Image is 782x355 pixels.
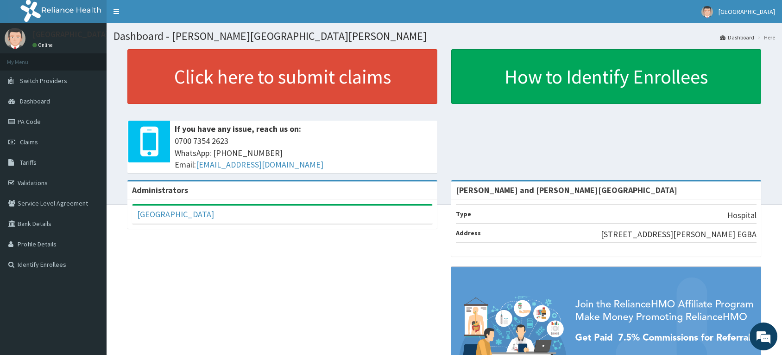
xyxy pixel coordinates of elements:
[175,135,433,171] span: 0700 7354 2623 WhatsApp: [PHONE_NUMBER] Email:
[451,49,761,104] a: How to Identify Enrollees
[456,185,677,195] strong: [PERSON_NAME] and [PERSON_NAME][GEOGRAPHIC_DATA]
[5,28,25,49] img: User Image
[137,209,214,219] a: [GEOGRAPHIC_DATA]
[132,185,188,195] b: Administrators
[20,158,37,167] span: Tariffs
[114,30,775,42] h1: Dashboard - [PERSON_NAME][GEOGRAPHIC_DATA][PERSON_NAME]
[601,228,757,240] p: [STREET_ADDRESS][PERSON_NAME] EGBA
[20,97,50,105] span: Dashboard
[20,77,67,85] span: Switch Providers
[720,33,754,41] a: Dashboard
[175,123,301,134] b: If you have any issue, reach us on:
[701,6,713,18] img: User Image
[456,210,471,218] b: Type
[719,7,775,16] span: [GEOGRAPHIC_DATA]
[32,30,109,39] p: [GEOGRAPHIC_DATA]
[456,229,481,237] b: Address
[196,159,323,170] a: [EMAIL_ADDRESS][DOMAIN_NAME]
[727,209,757,221] p: Hospital
[20,138,38,146] span: Claims
[32,42,55,48] a: Online
[755,33,775,41] li: Here
[127,49,437,104] a: Click here to submit claims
